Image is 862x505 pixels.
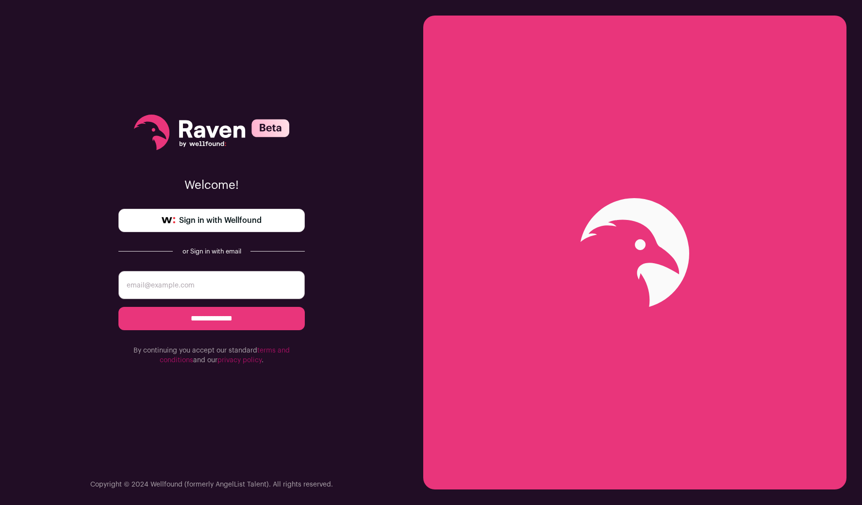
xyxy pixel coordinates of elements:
[160,347,290,364] a: terms and conditions
[162,217,175,224] img: wellfound-symbol-flush-black-fb3c872781a75f747ccb3a119075da62bfe97bd399995f84a933054e44a575c4.png
[118,209,305,232] a: Sign in with Wellfound
[118,271,305,299] input: email@example.com
[217,357,262,364] a: privacy policy
[181,248,243,255] div: or Sign in with email
[179,215,262,226] span: Sign in with Wellfound
[118,346,305,365] p: By continuing you accept our standard and our .
[118,178,305,193] p: Welcome!
[90,480,333,489] p: Copyright © 2024 Wellfound (formerly AngelList Talent). All rights reserved.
